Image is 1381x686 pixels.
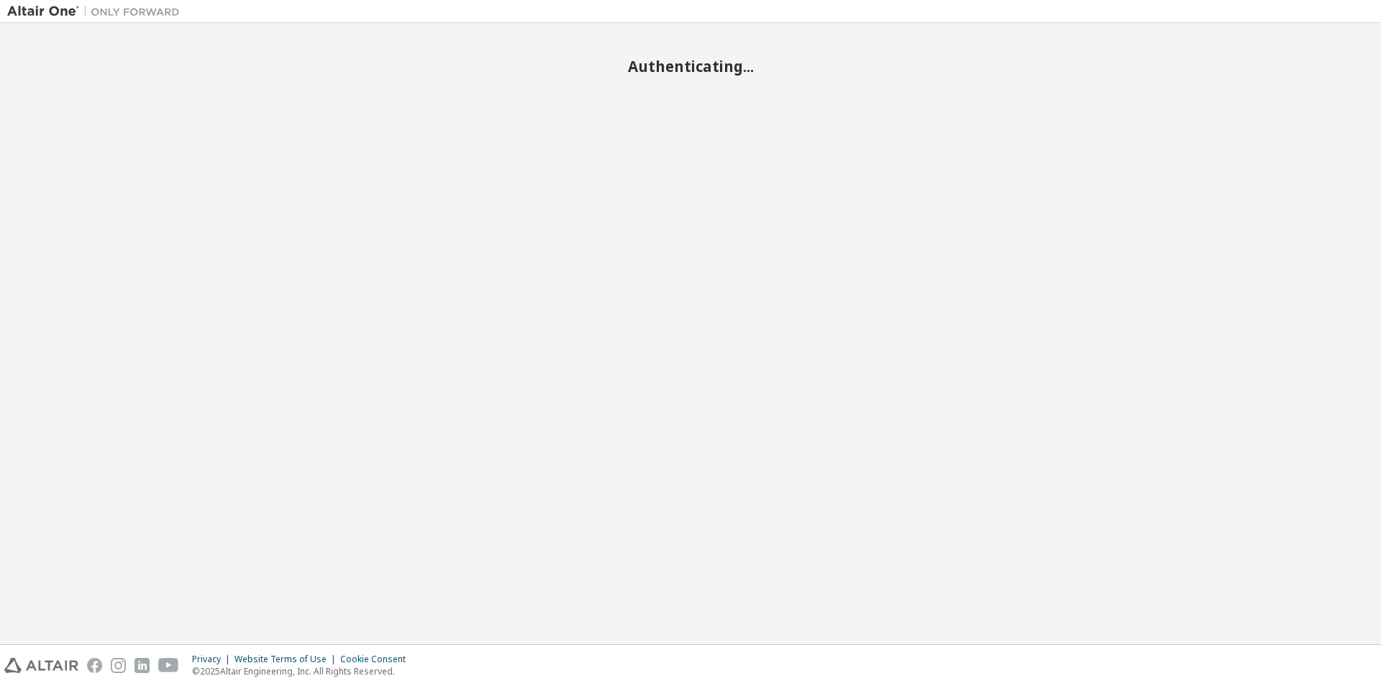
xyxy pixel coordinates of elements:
[87,658,102,673] img: facebook.svg
[7,4,187,19] img: Altair One
[111,658,126,673] img: instagram.svg
[192,665,414,677] p: © 2025 Altair Engineering, Inc. All Rights Reserved.
[192,654,234,665] div: Privacy
[135,658,150,673] img: linkedin.svg
[340,654,414,665] div: Cookie Consent
[4,658,78,673] img: altair_logo.svg
[234,654,340,665] div: Website Terms of Use
[7,57,1374,76] h2: Authenticating...
[158,658,179,673] img: youtube.svg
